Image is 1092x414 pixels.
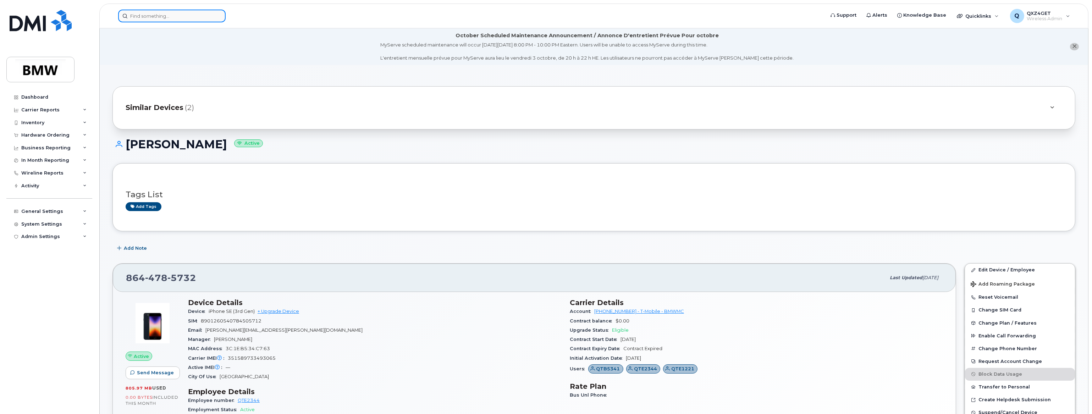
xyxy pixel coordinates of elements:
[965,317,1075,330] button: Change Plan / Features
[570,382,943,391] h3: Rate Plan
[226,346,270,351] span: 3C:1E:B5:34:C7:63
[971,281,1035,288] span: Add Roaming Package
[188,309,209,314] span: Device
[188,387,561,396] h3: Employee Details
[663,366,697,371] a: QTE1221
[612,327,629,333] span: Eligible
[456,32,719,39] div: October Scheduled Maintenance Announcement / Annonce D'entretient Prévue Pour octobre
[145,272,167,283] span: 478
[188,337,214,342] span: Manager
[965,381,1075,393] button: Transfer to Personal
[1070,43,1079,50] button: close notification
[126,386,152,391] span: 805.97 MB
[220,374,269,379] span: [GEOGRAPHIC_DATA]
[188,318,201,324] span: SIM
[258,309,299,314] a: + Upgrade Device
[965,276,1075,291] button: Add Roaming Package
[126,202,161,211] a: Add tags
[185,103,194,113] span: (2)
[112,242,153,255] button: Add Note
[570,346,623,351] span: Contract Expiry Date
[965,264,1075,276] a: Edit Device / Employee
[188,355,228,361] span: Carrier IMEI
[234,139,263,148] small: Active
[596,365,620,372] span: QTB5341
[1061,383,1087,409] iframe: Messenger Launcher
[570,318,616,324] span: Contract balance
[623,346,662,351] span: Contract Expired
[134,353,149,360] span: Active
[890,275,922,280] span: Last updated
[965,291,1075,304] button: Reset Voicemail
[205,327,363,333] span: [PERSON_NAME][EMAIL_ADDRESS][PERSON_NAME][DOMAIN_NAME]
[965,330,1075,342] button: Enable Call Forwarding
[570,327,612,333] span: Upgrade Status
[152,385,166,391] span: used
[188,365,226,370] span: Active IMEI
[126,272,196,283] span: 864
[131,302,174,344] img: image20231002-3703462-1angbar.jpeg
[167,272,196,283] span: 5732
[570,309,594,314] span: Account
[570,298,943,307] h3: Carrier Details
[209,309,255,314] span: iPhone SE (3rd Gen)
[626,355,641,361] span: [DATE]
[621,337,636,342] span: [DATE]
[965,393,1075,406] a: Create Helpdesk Submission
[570,337,621,342] span: Contract Start Date
[965,368,1075,381] button: Block Data Usage
[238,398,260,403] a: QTE2344
[112,138,1075,150] h1: [PERSON_NAME]
[188,374,220,379] span: City Of Use
[626,366,661,371] a: QTE2344
[188,398,238,403] span: Employee number
[126,395,153,400] span: 0.00 Bytes
[214,337,252,342] span: [PERSON_NAME]
[978,333,1036,338] span: Enable Call Forwarding
[226,365,230,370] span: —
[616,318,629,324] span: $0.00
[634,365,657,372] span: QTE2344
[671,365,694,372] span: QTE1221
[126,190,1062,199] h3: Tags List
[965,342,1075,355] button: Change Phone Number
[188,298,561,307] h3: Device Details
[124,245,147,252] span: Add Note
[570,392,610,398] span: Bus Unl Phone
[588,366,623,371] a: QTB5341
[240,407,255,412] span: Active
[922,275,938,280] span: [DATE]
[381,42,794,61] div: MyServe scheduled maintenance will occur [DATE][DATE] 8:00 PM - 10:00 PM Eastern. Users will be u...
[188,346,226,351] span: MAC Address
[228,355,276,361] span: 351589733493065
[965,304,1075,316] button: Change SIM Card
[570,366,588,371] span: Users
[594,309,684,314] a: [PHONE_NUMBER] - T-Mobile - BMWMC
[137,369,174,376] span: Send Message
[201,318,261,324] span: 8901260540784505712
[188,407,240,412] span: Employment Status
[126,366,180,379] button: Send Message
[570,355,626,361] span: Initial Activation Date
[188,327,205,333] span: Email
[965,355,1075,368] button: Request Account Change
[126,103,183,113] span: Similar Devices
[978,320,1037,326] span: Change Plan / Features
